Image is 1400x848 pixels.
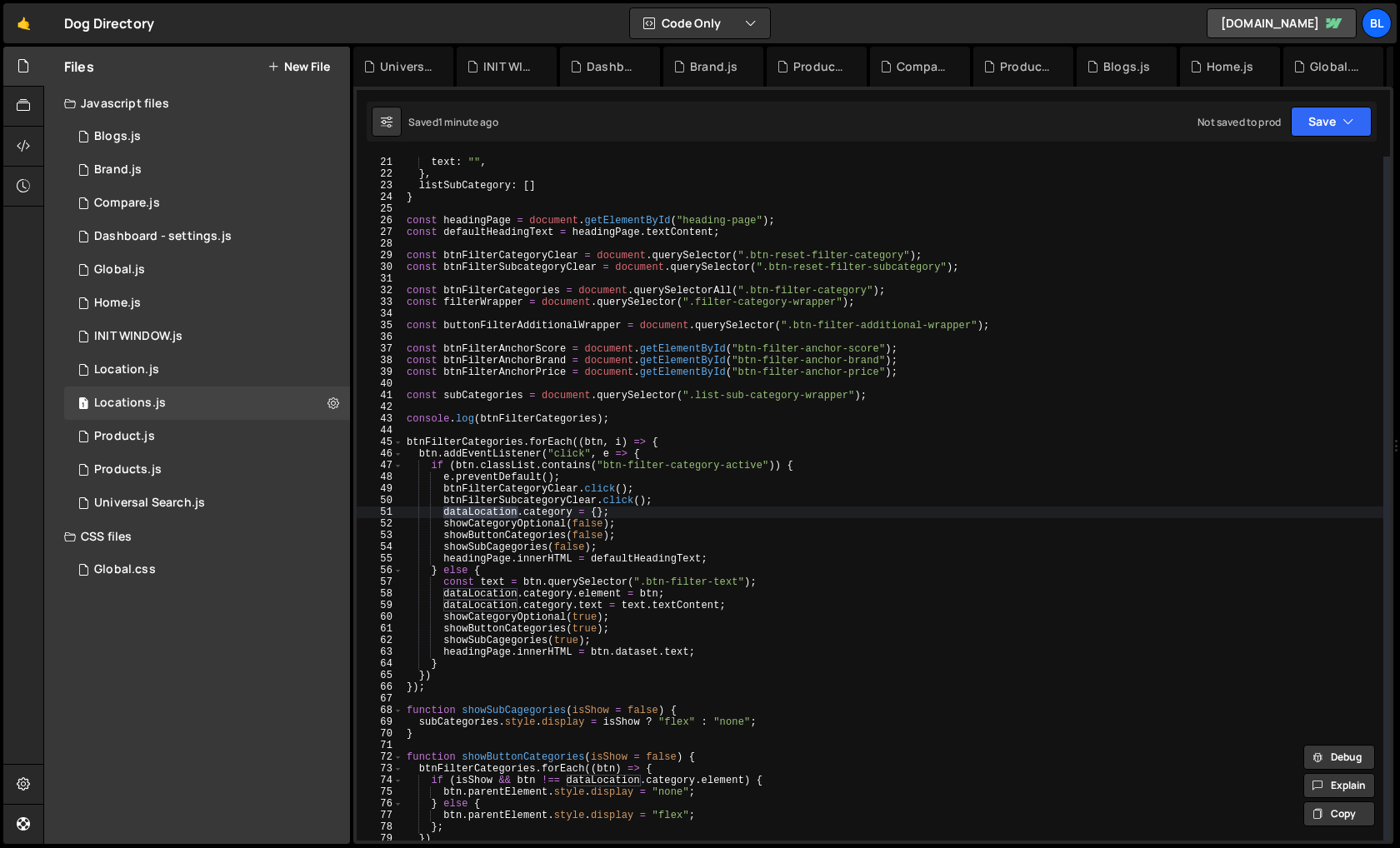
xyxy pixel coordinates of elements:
div: 52 [357,518,403,530]
div: Products.js [1000,58,1053,75]
div: 71 [357,740,403,751]
div: 67 [357,693,403,705]
div: Brand.js [690,58,737,75]
a: [DOMAIN_NAME] [1207,8,1357,38]
div: 66 [357,681,403,693]
div: Home.js [94,296,141,311]
: 16220/43679.js [64,353,350,387]
div: 35 [357,320,403,332]
div: Dashboard - settings.js [587,58,640,75]
div: 27 [357,227,403,238]
div: Home.js [1207,58,1253,75]
div: 16220/43680.js [64,387,350,420]
div: Global.js [94,262,145,277]
div: Universal Search.js [380,58,433,75]
div: 16220/43682.css [64,553,350,586]
button: Code Only [630,8,770,38]
div: 38 [357,355,403,367]
div: 46 [357,448,403,460]
div: 37 [357,343,403,355]
div: 22 [357,168,403,180]
div: 16220/44324.js [64,453,350,486]
div: 53 [357,530,403,541]
div: 47 [357,460,403,471]
button: Copy [1303,801,1375,826]
div: 68 [357,705,403,716]
div: Product.js [94,429,155,444]
div: 43 [357,413,403,425]
div: 16220/44393.js [64,420,350,453]
div: 75 [357,786,403,798]
div: 69 [357,716,403,728]
div: 16220/44394.js [64,153,350,187]
button: New File [267,60,330,73]
div: 61 [357,623,403,635]
div: 57 [357,576,403,588]
button: Explain [1303,773,1375,798]
div: Blogs.js [94,129,141,144]
div: Location.js [94,362,159,377]
div: 65 [357,670,403,681]
div: Brand.js [94,162,142,177]
div: 33 [357,297,403,308]
div: 79 [357,833,403,845]
a: 🤙 [3,3,44,43]
div: Saved [408,115,498,129]
div: 48 [357,471,403,483]
div: 63 [357,646,403,658]
div: 28 [357,238,403,250]
div: 30 [357,262,403,273]
div: 54 [357,541,403,553]
div: 34 [357,308,403,320]
div: 70 [357,728,403,740]
div: 16220/44319.js [64,287,350,320]
div: 16220/44477.js [64,320,350,353]
div: Universal Search.js [94,496,205,511]
div: INIT WINDOW.js [94,329,182,344]
div: 23 [357,180,403,192]
div: 62 [357,635,403,646]
div: 49 [357,483,403,495]
span: 1 [78,398,88,412]
div: 26 [357,215,403,227]
div: Locations.js [94,396,166,411]
a: Bl [1362,8,1392,38]
div: 1 minute ago [438,115,498,129]
div: 72 [357,751,403,763]
div: 16220/45124.js [64,486,350,520]
div: 50 [357,495,403,506]
div: Product.js [793,58,847,75]
div: 51 [357,506,403,518]
div: Global.css [1310,58,1363,75]
div: Javascript files [44,87,350,120]
div: 24 [357,192,403,203]
h2: Files [64,57,94,76]
div: Dashboard - settings.js [94,229,232,244]
div: 78 [357,821,403,833]
div: 56 [357,565,403,576]
div: 16220/44476.js [64,220,350,253]
div: 55 [357,553,403,565]
div: Products.js [94,462,162,477]
div: 41 [357,390,403,402]
div: 76 [357,798,403,810]
div: 64 [357,658,403,670]
div: 39 [357,367,403,378]
div: 16220/44328.js [64,187,350,220]
div: 74 [357,775,403,786]
div: 44 [357,425,403,436]
button: Save [1291,107,1372,137]
div: INIT WINDOW.js [483,58,537,75]
div: 29 [357,250,403,262]
div: 32 [357,285,403,297]
div: Not saved to prod [1197,115,1281,129]
button: Debug [1303,745,1375,770]
div: 60 [357,611,403,623]
div: 42 [357,402,403,413]
div: Compare.js [94,196,160,211]
div: Dog Directory [64,13,154,33]
div: 16220/43681.js [64,253,350,287]
div: 58 [357,588,403,600]
div: 77 [357,810,403,821]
